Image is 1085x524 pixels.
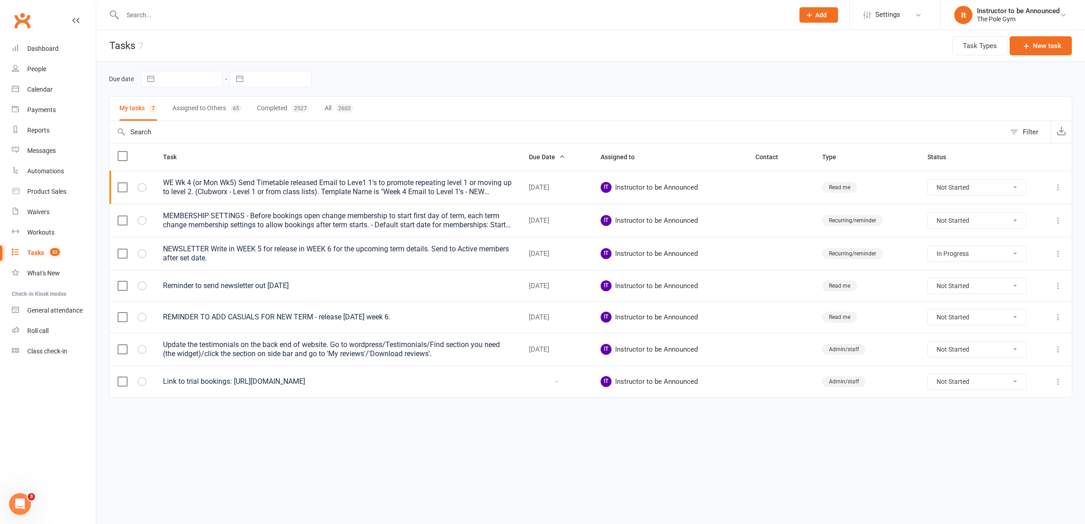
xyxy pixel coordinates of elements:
div: Reports [27,127,49,134]
div: MEMBERSHIP SETTINGS - Before bookings open change membership to start first day of term, each ter... [163,211,513,230]
span: Instructor to be Announced [601,376,739,387]
iframe: Intercom live chat [9,493,31,515]
span: Status [927,153,956,161]
div: - [529,378,584,386]
a: Roll call [12,321,96,341]
input: Search [109,121,1006,143]
span: It [601,182,612,193]
div: Waivers [27,208,49,215]
button: All2602 [325,97,353,121]
div: Read me [822,280,857,291]
span: Instructor to be Announced [601,215,739,226]
div: Dashboard [27,45,59,52]
span: Settings [875,5,900,25]
span: It [601,248,612,259]
div: Payments [27,106,56,113]
button: My tasks7 [119,97,157,121]
div: [DATE] [529,346,584,353]
div: It [954,6,972,24]
div: [DATE] [529,184,584,191]
span: Instructor to be Announced [601,344,739,355]
div: Link to trial bookings: [URL][DOMAIN_NAME] [163,377,513,386]
span: Instructor to be Announced [601,312,739,323]
div: Admin/staff [822,376,866,387]
div: Tasks [27,249,44,256]
div: Workouts [27,229,54,236]
span: 3 [28,493,35,500]
a: Tasks 32 [12,243,96,263]
div: The Pole Gym [977,15,1060,23]
div: People [27,65,46,73]
div: Roll call [27,327,49,334]
div: Admin/staff [822,344,866,355]
button: Task [163,152,187,162]
div: Instructor to be Announced [977,7,1060,15]
span: Instructor to be Announced [601,280,739,291]
span: It [601,344,612,355]
a: What's New [12,263,96,284]
div: Reminder to send newsletter out [DATE] [163,281,513,290]
span: It [601,280,612,291]
div: [DATE] [529,313,584,321]
button: Type [822,152,846,162]
div: Filter [1023,127,1038,137]
a: People [12,59,96,79]
a: Messages [12,141,96,161]
div: [DATE] [529,217,584,225]
a: Calendar [12,79,96,100]
div: 2527 [292,104,309,113]
a: Reports [12,120,96,141]
a: Clubworx [11,9,34,32]
a: Class kiosk mode [12,341,96,362]
button: Due Date [529,152,565,162]
span: Contact [755,153,788,161]
div: Read me [822,312,857,323]
div: 7 [149,104,157,113]
div: Messages [27,147,56,154]
div: Update the testimonials on the back end of website. Go to wordpress/Testimonials/Find section you... [163,340,513,358]
button: New task [1010,36,1072,55]
span: Assigned to [601,153,645,161]
div: Product Sales [27,188,66,195]
button: Assigned to Others65 [173,97,242,121]
button: Filter [1006,121,1050,143]
a: Product Sales [12,181,96,202]
a: Waivers [12,202,96,222]
div: Automations [27,167,64,175]
span: Due Date [529,153,565,161]
button: Assigned to [601,152,645,162]
div: Read me [822,182,857,193]
label: Due date [109,75,134,83]
button: Contact [755,152,788,162]
a: General attendance kiosk mode [12,300,96,321]
div: Class check-in [27,348,67,355]
span: It [601,312,612,323]
button: Add [799,7,838,23]
div: NEWSLETTER Write in WEEK 5 for release in WEEK 6 for the upcoming term details. Send to Active me... [163,245,513,263]
span: Add [815,11,827,19]
a: Dashboard [12,39,96,59]
h1: Tasks [96,30,143,61]
div: [DATE] [529,250,584,258]
div: What's New [27,269,60,277]
span: Instructor to be Announced [601,182,739,193]
div: Recurring/reminder [822,248,883,259]
span: 32 [50,248,60,256]
span: Task [163,153,187,161]
a: Payments [12,100,96,120]
div: [DATE] [529,282,584,290]
button: Status [927,152,956,162]
a: Workouts [12,222,96,243]
div: 7 [138,40,143,51]
span: Instructor to be Announced [601,248,739,259]
div: General attendance [27,307,83,314]
div: 65 [231,104,242,113]
button: Completed2527 [257,97,309,121]
a: Automations [12,161,96,181]
span: It [601,215,612,226]
span: It [601,376,612,387]
div: 2602 [336,104,353,113]
button: Task Types [952,36,1007,55]
div: Calendar [27,86,53,93]
div: REMINDER TO ADD CASUALS FOR NEW TERM - release [DATE] week 6. [163,313,513,322]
